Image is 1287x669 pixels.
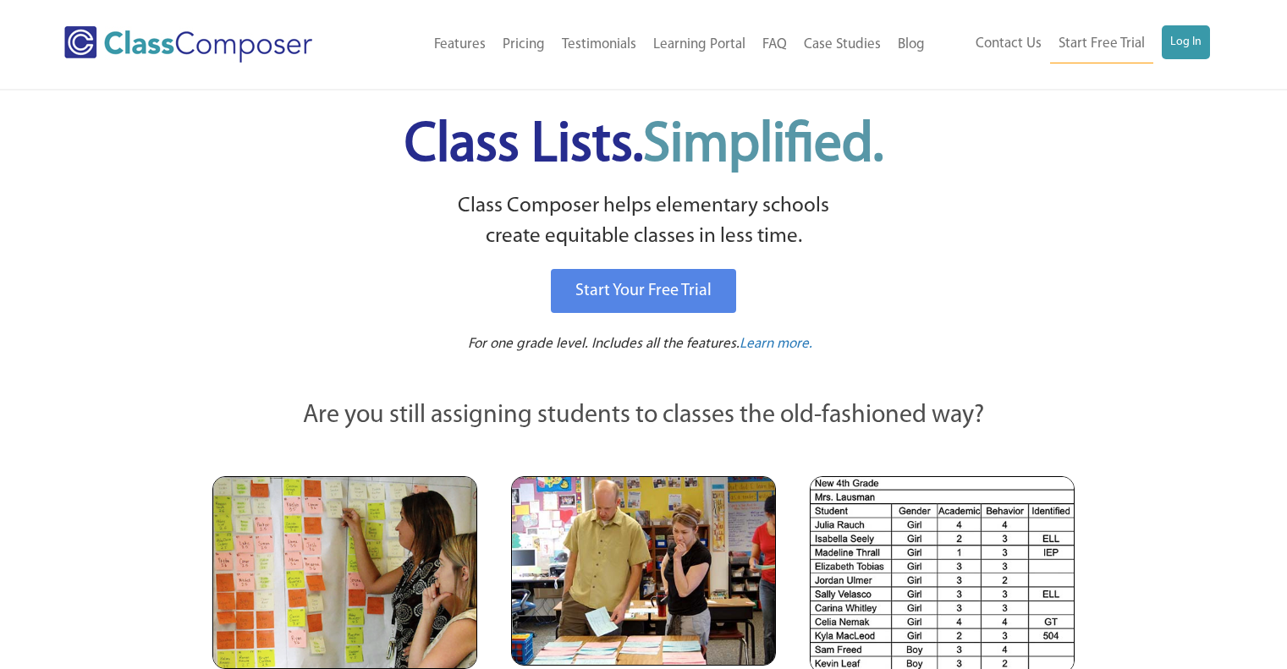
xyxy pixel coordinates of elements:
a: FAQ [754,26,795,63]
a: Learn more. [740,334,812,355]
p: Are you still assigning students to classes the old-fashioned way? [212,398,1075,435]
a: Contact Us [967,25,1050,63]
p: Class Composer helps elementary schools create equitable classes in less time. [210,191,1078,253]
a: Case Studies [795,26,889,63]
img: Blue and Pink Paper Cards [511,476,776,665]
span: Class Lists. [404,118,883,173]
a: Pricing [494,26,553,63]
a: Learning Portal [645,26,754,63]
a: Features [426,26,494,63]
nav: Header Menu [366,26,932,63]
a: Start Your Free Trial [551,269,736,313]
a: Start Free Trial [1050,25,1153,63]
a: Log In [1162,25,1210,59]
span: For one grade level. Includes all the features. [468,337,740,351]
span: Learn more. [740,337,812,351]
span: Start Your Free Trial [575,282,712,299]
img: Teachers Looking at Sticky Notes [212,476,477,669]
img: Class Composer [64,26,312,63]
a: Blog [889,26,933,63]
span: Simplified. [643,118,883,173]
nav: Header Menu [933,25,1210,63]
a: Testimonials [553,26,645,63]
